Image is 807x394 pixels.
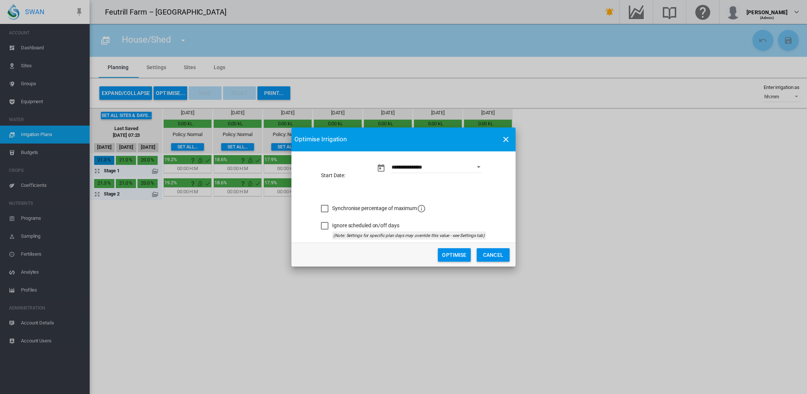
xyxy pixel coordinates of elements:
[417,204,426,213] md-icon: icon-information-outline
[294,135,347,144] span: Optimise Irrigation
[321,222,399,230] md-checkbox: Ignore scheduled on/off days
[332,231,486,240] div: (Note: Settings for specific plan days may override this value - see Settings tab)
[477,248,510,262] button: Cancel
[321,204,426,213] md-checkbox: Synchronise percentage of maximum
[332,222,399,230] div: Ignore scheduled on/off days
[374,161,389,176] button: md-calendar
[498,132,513,147] button: icon-close
[291,127,516,267] md-dialog: Start Date: ...
[438,248,471,262] button: Optimise
[501,135,510,144] md-icon: icon-close
[332,205,426,211] span: Synchronise percentage of maximum
[472,160,485,174] button: Open calendar
[321,172,370,179] label: Start Date:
